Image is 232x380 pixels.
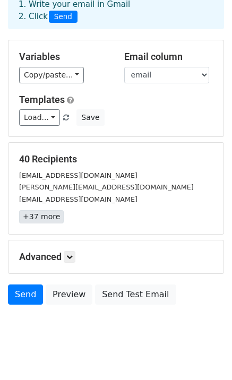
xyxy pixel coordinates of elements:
a: Send [8,284,43,305]
small: [PERSON_NAME][EMAIL_ADDRESS][DOMAIN_NAME] [19,183,194,191]
button: Save [76,109,104,126]
a: Send Test Email [95,284,176,305]
a: +37 more [19,210,64,223]
iframe: Chat Widget [179,329,232,380]
a: Load... [19,109,60,126]
h5: 40 Recipients [19,153,213,165]
small: [EMAIL_ADDRESS][DOMAIN_NAME] [19,195,138,203]
small: [EMAIL_ADDRESS][DOMAIN_NAME] [19,171,138,179]
h5: Email column [124,51,213,63]
span: Send [49,11,78,23]
a: Preview [46,284,92,305]
h5: Variables [19,51,108,63]
a: Copy/paste... [19,67,84,83]
a: Templates [19,94,65,105]
h5: Advanced [19,251,213,263]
